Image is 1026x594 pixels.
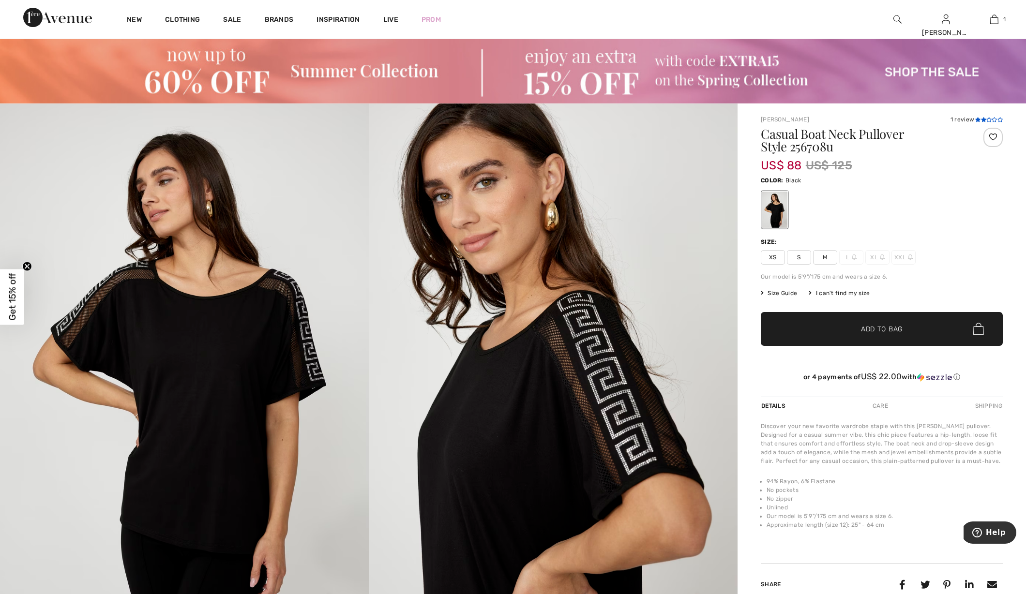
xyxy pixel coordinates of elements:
[861,324,903,334] span: Add to Bag
[761,581,781,588] span: Share
[852,254,857,259] img: ring-m.svg
[761,149,802,172] span: US$ 88
[908,254,913,259] img: ring-m.svg
[973,323,984,335] img: Bag.svg
[891,250,916,265] span: XXL
[767,503,1003,512] li: Unlined
[23,8,92,27] img: 1ère Avenue
[761,116,809,123] a: [PERSON_NAME]
[767,520,1003,529] li: Approximate length (size 12): 25" - 64 cm
[942,15,950,24] a: Sign In
[383,15,398,25] a: Live
[809,289,870,297] div: I can't find my size
[864,397,896,415] div: Care
[990,14,998,25] img: My Bag
[942,14,950,25] img: My Info
[970,14,1018,25] a: 1
[223,15,241,26] a: Sale
[422,15,441,25] a: Prom
[762,192,787,228] div: Black
[7,273,18,321] span: Get 15% off
[917,373,952,382] img: Sezzle
[761,128,963,153] h1: Casual Boat Neck Pullover Style 256708u
[893,14,902,25] img: search the website
[861,371,902,381] span: US$ 22.00
[761,312,1003,346] button: Add to Bag
[761,289,797,297] span: Size Guide
[22,262,32,271] button: Close teaser
[761,422,1003,465] div: Discover your new favorite wardrobe staple with this [PERSON_NAME] pullover. Designed for a casua...
[787,250,811,265] span: S
[839,250,863,265] span: L
[813,250,837,265] span: M
[761,238,779,246] div: Size:
[785,177,801,184] span: Black
[127,15,142,26] a: New
[761,397,788,415] div: Details
[767,512,1003,520] li: Our model is 5'9"/175 cm and wears a size 6.
[806,157,852,174] span: US$ 125
[964,521,1016,546] iframe: Opens a widget where you can find more information
[973,397,1003,415] div: Shipping
[1003,15,1006,24] span: 1
[865,250,890,265] span: XL
[761,272,1003,281] div: Our model is 5'9"/175 cm and wears a size 6.
[761,177,784,184] span: Color:
[922,28,969,38] div: [PERSON_NAME]
[767,477,1003,486] li: 94% Rayon, 6% Elastane
[761,372,1003,382] div: or 4 payments of with
[761,250,785,265] span: XS
[317,15,360,26] span: Inspiration
[951,115,1003,124] div: 1 review
[265,15,294,26] a: Brands
[880,254,885,259] img: ring-m.svg
[767,486,1003,494] li: No pockets
[767,494,1003,503] li: No zipper
[165,15,200,26] a: Clothing
[761,372,1003,385] div: or 4 payments ofUS$ 22.00withSezzle Click to learn more about Sezzle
